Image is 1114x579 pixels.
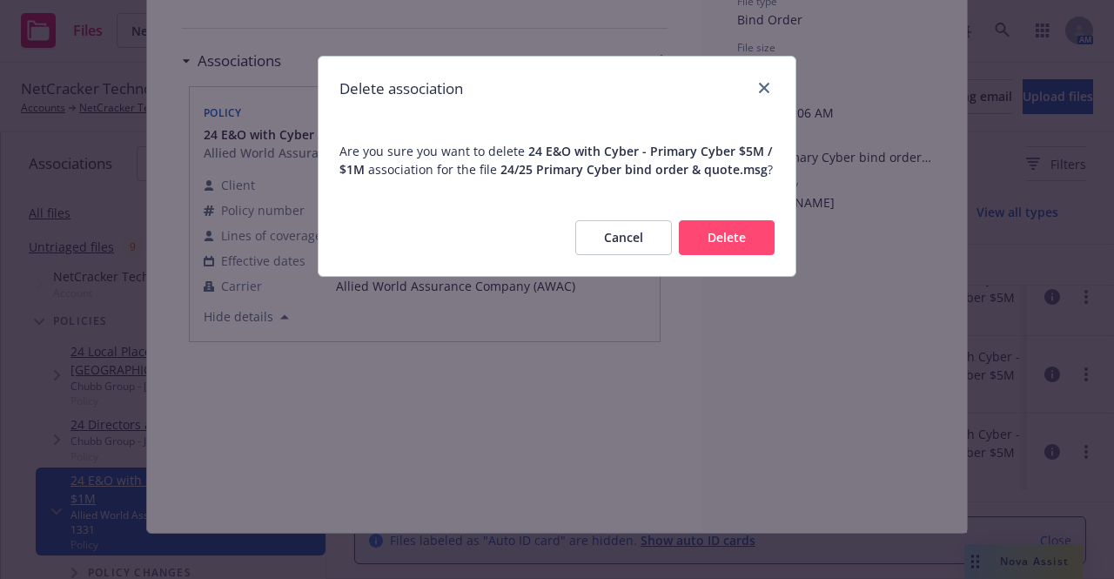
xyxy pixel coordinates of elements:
[500,161,768,178] span: 24/25 Primary Cyber bind order & quote.msg
[575,220,672,255] button: Cancel
[339,77,463,100] h1: Delete association
[339,143,772,178] span: 24 E&O with Cyber - Primary Cyber $5M / $1M
[339,142,775,178] span: Are you sure you want to delete association for the file ?
[679,220,775,255] button: Delete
